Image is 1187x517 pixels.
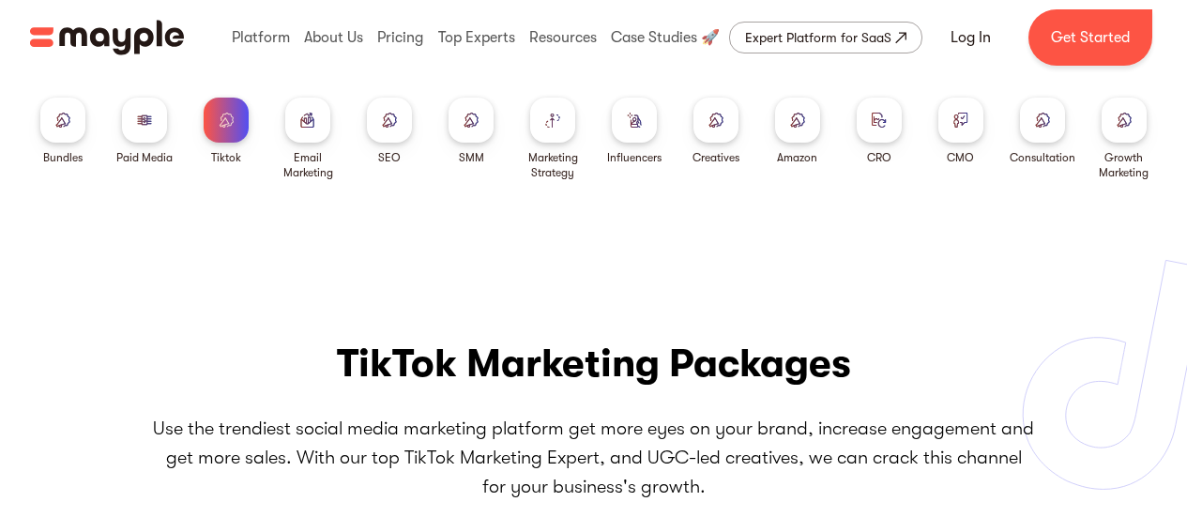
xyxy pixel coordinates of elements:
div: Pricing [373,8,428,68]
a: SMM [449,98,494,165]
a: CMO [938,98,983,165]
div: Resources [525,8,601,68]
div: SEO [378,150,401,165]
a: Bundles [40,98,85,165]
a: Creatives [692,98,739,165]
a: Tiktok [204,98,249,165]
a: Marketing Strategy [520,98,586,180]
div: Creatives [692,150,739,165]
a: Amazon [775,98,820,165]
a: Email Marketing [275,98,342,180]
div: Email Marketing [275,150,342,180]
a: Influencers [607,98,662,165]
a: Growth Marketing [1090,98,1157,180]
a: Consultation [1010,98,1075,165]
div: Top Experts [434,8,520,68]
div: Bundles [43,150,83,165]
a: Expert Platform for SaaS [729,22,922,53]
div: Amazon [777,150,817,165]
p: Use the trendiest social media marketing platform get more eyes on your brand, increase engagemen... [153,414,1035,502]
a: Get Started [1028,9,1152,66]
div: Expert Platform for SaaS [745,26,891,49]
div: Consultation [1010,150,1075,165]
div: CRO [867,150,891,165]
div: Marketing Strategy [520,150,586,180]
a: SEO [367,98,412,165]
div: About Us [299,8,368,68]
div: Growth Marketing [1090,150,1157,180]
div: Tiktok [211,150,241,165]
h1: TikTok Marketing Packages [337,340,851,387]
a: home [30,20,184,55]
div: Influencers [607,150,662,165]
div: CMO [947,150,974,165]
img: Mayple logo [30,20,184,55]
div: SMM [459,150,484,165]
div: Platform [227,8,295,68]
a: Log In [928,15,1013,60]
div: Paid Media [116,150,173,165]
a: CRO [857,98,902,165]
a: Paid Media [116,98,173,165]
